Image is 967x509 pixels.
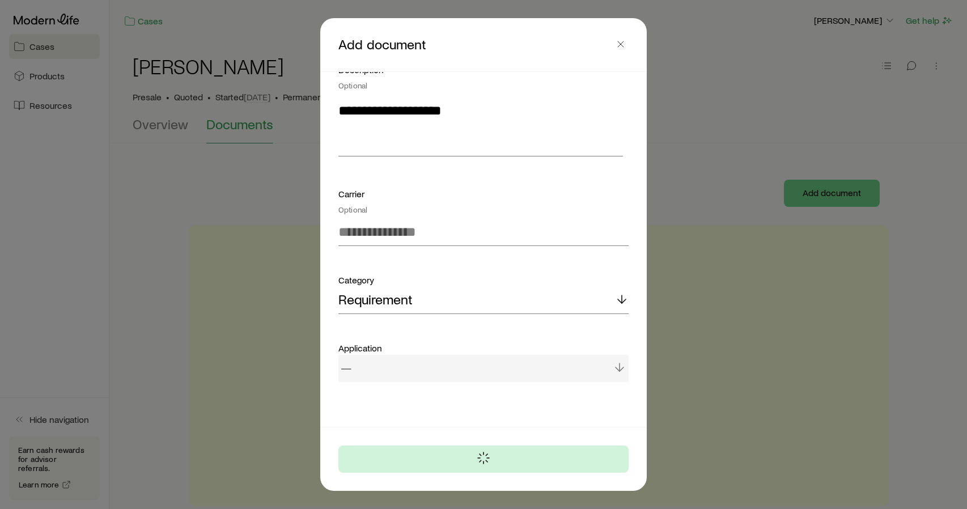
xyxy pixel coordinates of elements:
div: Description [338,63,629,90]
div: Application [338,341,629,355]
div: Optional [338,81,629,90]
p: Requirement [338,291,413,307]
div: Category [338,273,629,287]
div: Optional [338,205,629,214]
p: Add document [338,36,613,53]
div: Carrier [338,187,629,214]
